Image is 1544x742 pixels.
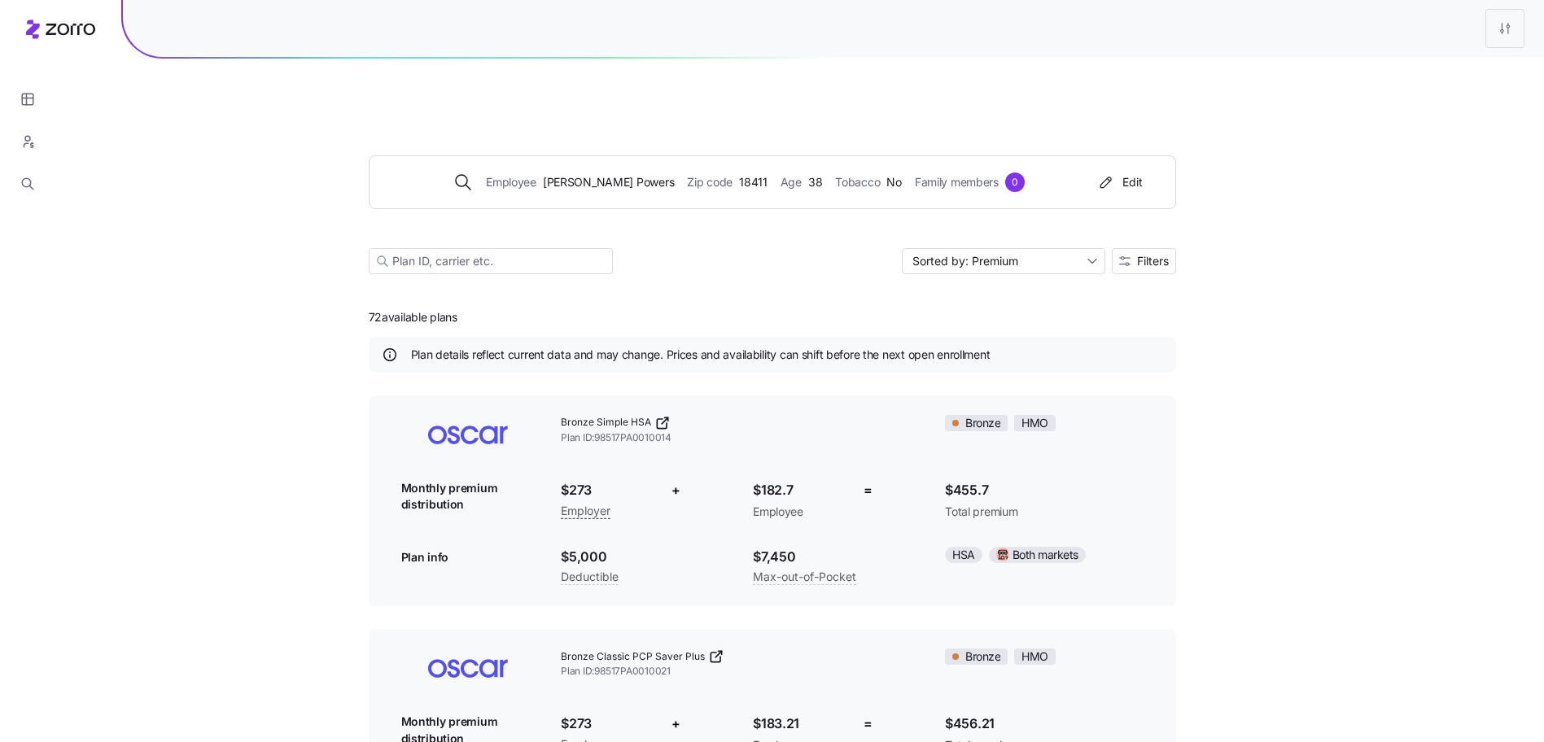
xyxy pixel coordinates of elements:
span: Monthly premium distribution [401,480,536,513]
span: Deductible [561,567,619,587]
span: Plan details reflect current data and may change. Prices and availability can shift before the ne... [411,347,991,363]
span: Filters [1137,255,1169,267]
span: Bronze Classic PCP Saver Plus [561,650,705,664]
span: $183.21 [753,714,839,734]
div: Edit [1096,174,1143,190]
span: Plan ID: 98517PA0010014 [561,431,919,445]
span: Plan ID: 98517PA0010021 [561,665,919,679]
span: Employee [753,504,839,520]
span: Bronze [965,416,1000,430]
img: Oscar [401,648,536,687]
span: $456.21 [945,714,1143,734]
a: Bronze Classic PCP Saver Plus [561,648,919,665]
span: Both markets [1013,548,1078,562]
span: Age [781,173,802,191]
span: Family members [915,173,999,191]
span: $7,450 [753,547,884,567]
div: + [660,714,692,734]
span: $273 [561,714,647,734]
span: Bronze Simple HSA [561,416,651,430]
span: HSA [952,548,975,562]
button: Filters [1112,248,1176,274]
span: Employer [561,501,610,521]
input: Sort by [902,248,1105,274]
span: 38 [808,173,822,191]
span: $455.7 [945,480,1143,500]
span: Employee [486,173,536,191]
span: HMO [1021,649,1048,664]
div: 0 [1005,172,1025,192]
span: Bronze [965,649,1000,664]
input: Plan ID, carrier etc. [369,248,613,274]
span: $5,000 [561,547,679,567]
span: $273 [561,480,647,500]
span: $182.7 [753,480,839,500]
span: [PERSON_NAME] Powers [543,173,674,191]
div: = [852,714,884,734]
div: = [852,480,884,500]
img: Oscar [401,415,536,454]
span: Total premium [945,504,1143,520]
span: Max-out-of-Pocket [753,567,856,587]
span: No [886,173,901,191]
a: Bronze Simple HSA [561,415,919,431]
span: HMO [1021,416,1048,430]
span: Plan info [401,549,448,565]
button: Edit [1090,169,1149,195]
div: + [660,480,692,500]
span: 18411 [739,173,768,191]
span: Zip code [687,173,733,191]
span: Tobacco [835,173,880,191]
span: 72 available plans [369,309,457,325]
